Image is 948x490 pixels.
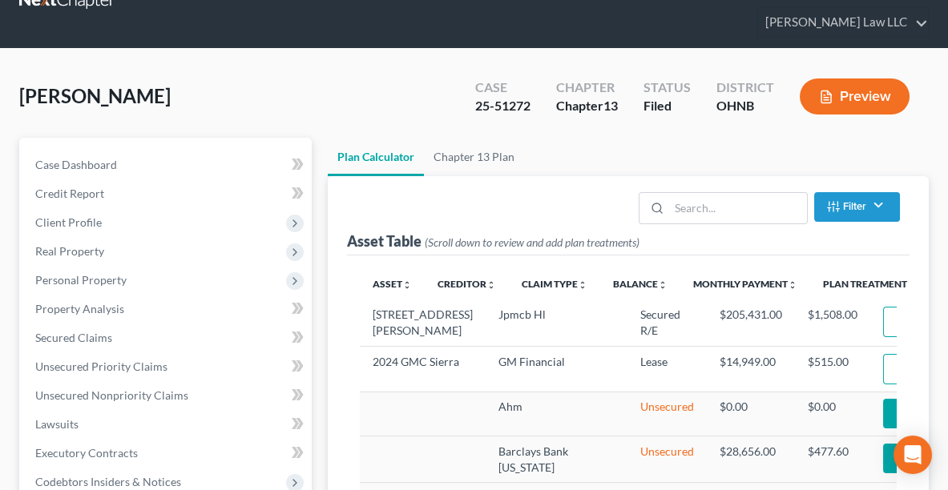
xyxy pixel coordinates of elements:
td: GM Financial [486,347,627,392]
td: $0.00 [707,392,795,436]
a: Plan Calculator [328,138,424,176]
span: Codebtors Insiders & Notices [35,475,181,488]
div: Status [643,78,691,97]
a: [PERSON_NAME] Law LLC [757,8,928,37]
i: unfold_more [658,280,668,290]
td: Unsecured [627,392,707,436]
td: $0.00 [795,392,870,436]
div: OHNB [716,97,774,115]
a: Claim Typeunfold_more [522,278,587,290]
div: District [716,78,774,97]
a: Creditorunfold_more [438,278,496,290]
input: Search... [669,193,806,223]
button: Filter [814,192,900,222]
div: Filed [643,97,691,115]
a: Assetunfold_more [373,278,412,290]
td: $205,431.00 [707,300,795,347]
a: Balanceunfold_more [613,278,668,290]
span: (Scroll down to review and add plan treatments) [425,235,639,249]
td: Unsecured [627,436,707,483]
span: Executory Contracts [35,446,138,460]
span: Property Analysis [35,302,124,315]
td: 2024 GMC Sierra [360,347,486,392]
span: Unsecured Priority Claims [35,359,167,373]
a: Unsecured Priority Claims [22,352,312,381]
div: Case [475,78,530,97]
button: Preview [800,78,910,114]
a: Monthly Paymentunfold_more [693,278,797,290]
span: Personal Property [35,273,127,287]
a: Secured Claims [22,323,312,352]
i: unfold_more [402,280,412,290]
span: 13 [603,98,618,113]
td: Secured R/E [627,300,707,347]
span: Unsecured Nonpriority Claims [35,388,188,402]
a: Case Dashboard [22,151,312,179]
a: Credit Report [22,179,312,208]
td: $28,656.00 [707,436,795,483]
span: Secured Claims [35,331,112,344]
i: unfold_more [486,280,496,290]
div: Chapter [556,97,618,115]
a: Executory Contracts [22,439,312,468]
a: Property Analysis [22,295,312,323]
span: Real Property [35,244,104,258]
td: Barclays Bank [US_STATE] [486,436,627,483]
th: Plan Treatment [810,268,920,300]
a: Unsecured Nonpriority Claims [22,381,312,410]
td: $14,949.00 [707,347,795,392]
td: [STREET_ADDRESS][PERSON_NAME] [360,300,486,347]
td: Ahm [486,392,627,436]
td: Jpmcb Hl [486,300,627,347]
div: Chapter [556,78,618,97]
span: Client Profile [35,215,102,229]
div: Asset Table [347,231,639,251]
i: unfold_more [788,280,797,290]
td: $515.00 [795,347,870,392]
i: unfold_more [578,280,587,290]
td: $477.60 [795,436,870,483]
span: Lawsuits [35,417,79,431]
td: Lease [627,347,707,392]
div: 25-51272 [475,97,530,115]
td: $1,508.00 [795,300,870,347]
span: Credit Report [35,187,104,200]
a: Chapter 13 Plan [424,138,524,176]
div: Open Intercom Messenger [894,436,932,474]
span: Case Dashboard [35,158,117,171]
a: Lawsuits [22,410,312,439]
span: [PERSON_NAME] [19,84,171,107]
